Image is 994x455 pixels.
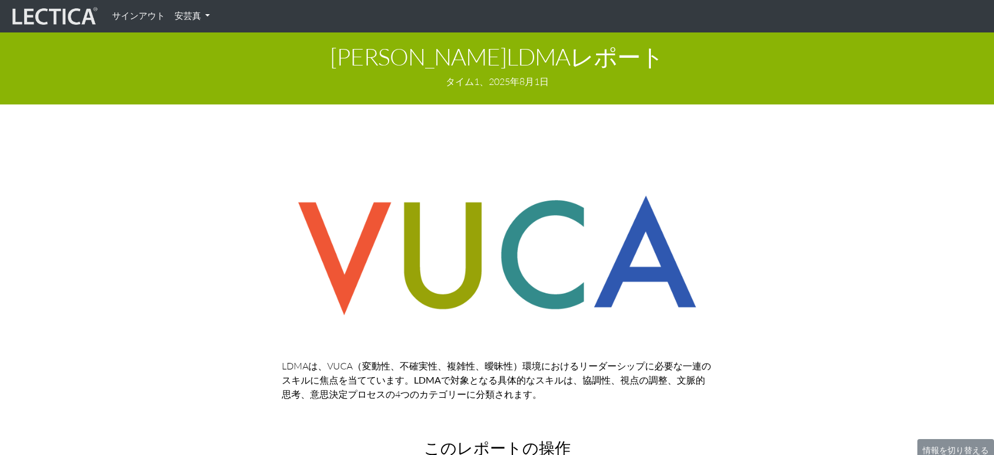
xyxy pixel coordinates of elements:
[404,374,441,385] font: 。LDMA
[498,374,516,386] font: 具体
[923,445,989,455] font: 情報を切り替える
[479,374,498,385] font: なる
[9,5,98,28] img: レクティカルライブ
[330,42,664,71] font: [PERSON_NAME]LDMAレポート
[441,374,450,386] font: で
[282,374,705,400] font: なスキルは、協調性、視点の調整、文脈的思考、意思決定プロセスの4つのカテゴリーに分類されます。
[282,360,711,386] font: LDMAは、VUCA（変動性、不確実性、複雑性、曖昧性）環境におけるリーダーシップに必要な一連のスキルに焦点を当てています
[170,5,215,28] a: 安芸真
[516,374,526,385] font: 的
[282,181,712,330] img: VUCAスキル
[112,10,165,21] font: サインアウト
[446,76,549,87] font: タイム1、2025年8月1日
[175,10,201,21] font: 安芸真
[450,374,469,385] font: 対象
[107,5,170,28] a: サインアウト
[469,374,479,386] font: と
